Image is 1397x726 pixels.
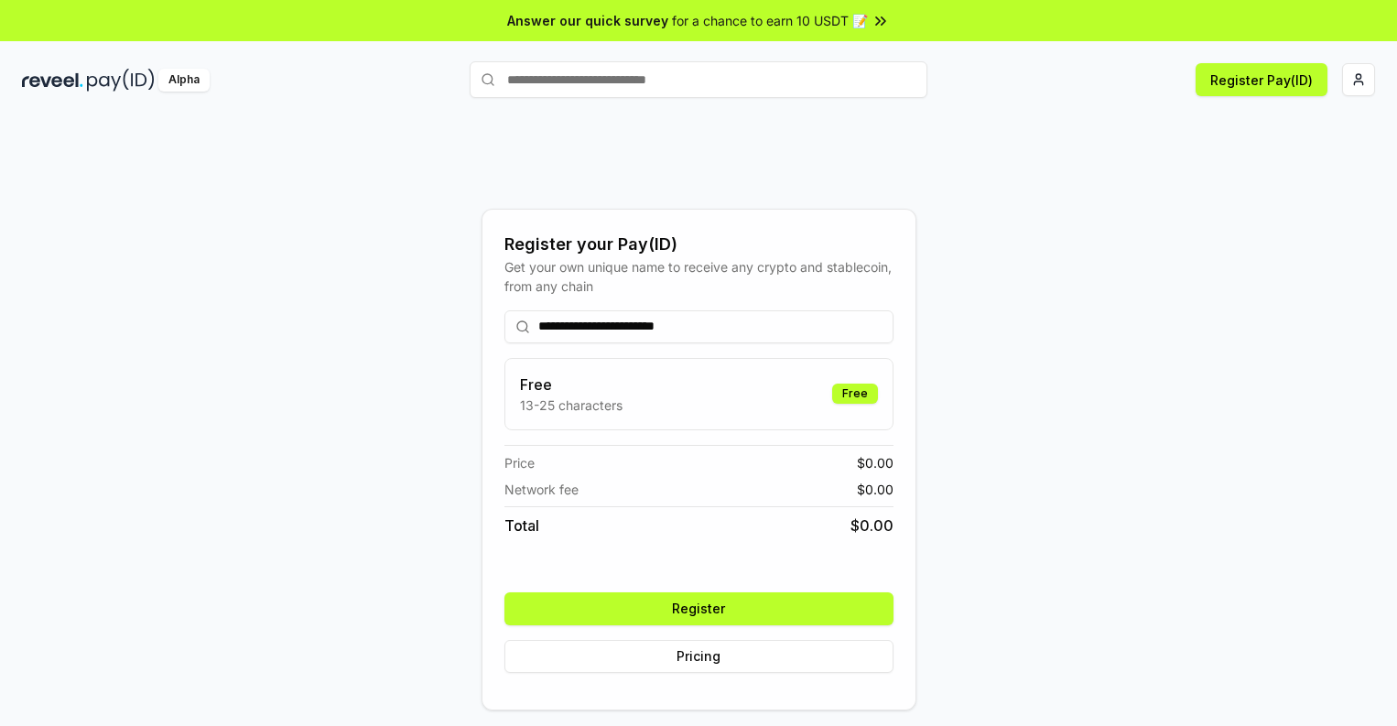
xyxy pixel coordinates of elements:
[87,69,155,92] img: pay_id
[504,257,893,296] div: Get your own unique name to receive any crypto and stablecoin, from any chain
[857,480,893,499] span: $ 0.00
[520,374,623,396] h3: Free
[857,453,893,472] span: $ 0.00
[1196,63,1327,96] button: Register Pay(ID)
[158,69,210,92] div: Alpha
[504,640,893,673] button: Pricing
[507,11,668,30] span: Answer our quick survey
[504,232,893,257] div: Register your Pay(ID)
[504,515,539,536] span: Total
[22,69,83,92] img: reveel_dark
[832,384,878,404] div: Free
[850,515,893,536] span: $ 0.00
[504,453,535,472] span: Price
[504,480,579,499] span: Network fee
[672,11,868,30] span: for a chance to earn 10 USDT 📝
[520,396,623,415] p: 13-25 characters
[504,592,893,625] button: Register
